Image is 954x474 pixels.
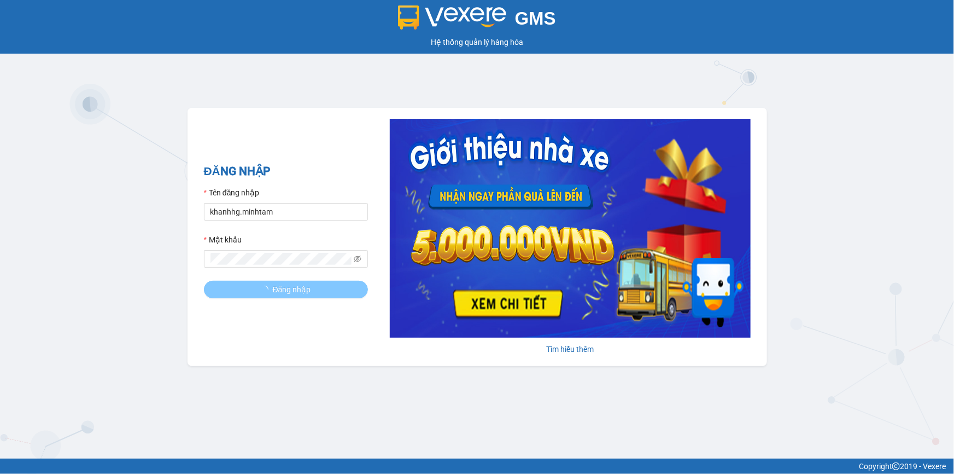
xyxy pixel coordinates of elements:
[210,253,352,265] input: Mật khẩu
[204,234,242,246] label: Mật khẩu
[204,281,368,298] button: Đăng nhập
[354,255,361,263] span: eye-invisible
[390,343,751,355] div: Tìm hiểu thêm
[273,284,311,296] span: Đăng nhập
[204,163,368,181] h2: ĐĂNG NHẬP
[3,36,951,48] div: Hệ thống quản lý hàng hóa
[398,16,556,25] a: GMS
[204,203,368,221] input: Tên đăng nhập
[892,463,900,470] span: copyright
[204,187,260,199] label: Tên đăng nhập
[398,5,506,30] img: logo 2
[261,286,273,293] span: loading
[8,460,946,472] div: Copyright 2019 - Vexere
[515,8,556,28] span: GMS
[390,119,751,338] img: banner-0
